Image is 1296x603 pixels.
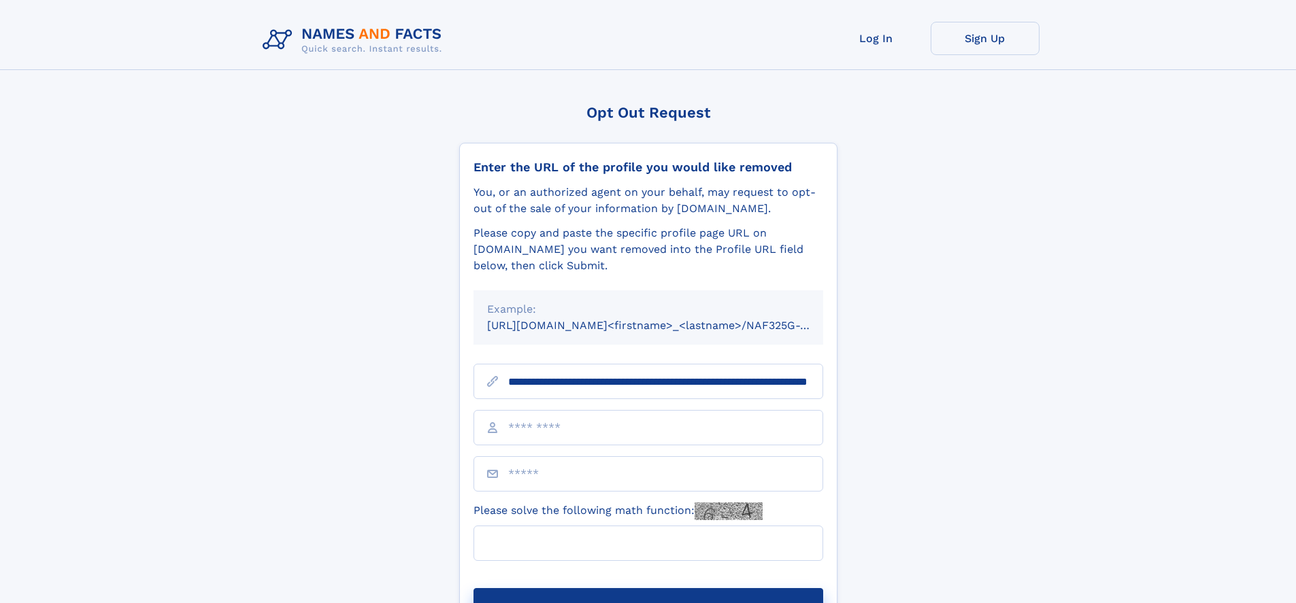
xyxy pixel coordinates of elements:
[487,301,810,317] div: Example:
[487,319,849,332] small: [URL][DOMAIN_NAME]<firstname>_<lastname>/NAF325G-xxxxxxxx
[473,160,823,175] div: Enter the URL of the profile you would like removed
[473,502,763,520] label: Please solve the following math function:
[473,184,823,217] div: You, or an authorized agent on your behalf, may request to opt-out of the sale of your informatio...
[473,225,823,274] div: Please copy and paste the specific profile page URL on [DOMAIN_NAME] you want removed into the Pr...
[822,22,931,55] a: Log In
[257,22,453,58] img: Logo Names and Facts
[931,22,1040,55] a: Sign Up
[459,104,837,121] div: Opt Out Request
